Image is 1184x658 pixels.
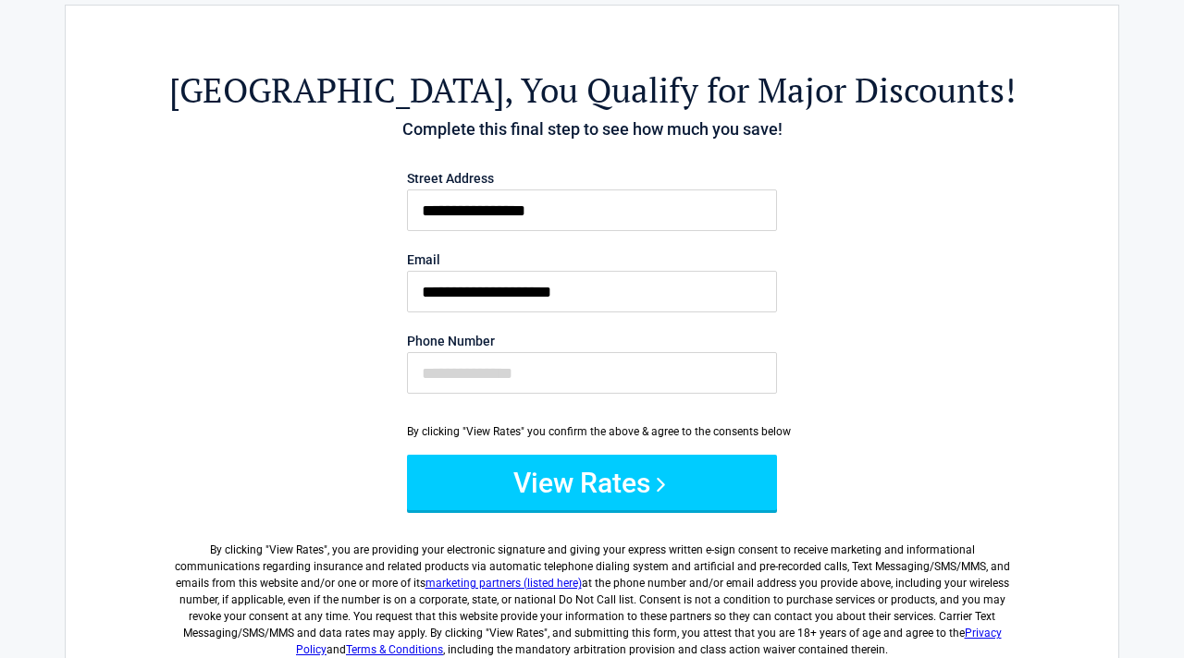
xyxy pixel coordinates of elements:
label: By clicking " ", you are providing your electronic signature and giving your express written e-si... [167,527,1017,658]
a: Terms & Conditions [346,643,443,656]
h2: , You Qualify for Major Discounts! [167,67,1017,113]
h4: Complete this final step to see how much you save! [167,117,1017,141]
label: Phone Number [407,335,777,347]
label: Street Address [407,172,777,185]
span: [GEOGRAPHIC_DATA] [169,67,504,113]
button: View Rates [407,455,777,510]
label: Email [407,253,777,266]
div: By clicking "View Rates" you confirm the above & agree to the consents below [407,423,777,440]
span: View Rates [269,543,324,556]
a: marketing partners (listed here) [425,577,582,590]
